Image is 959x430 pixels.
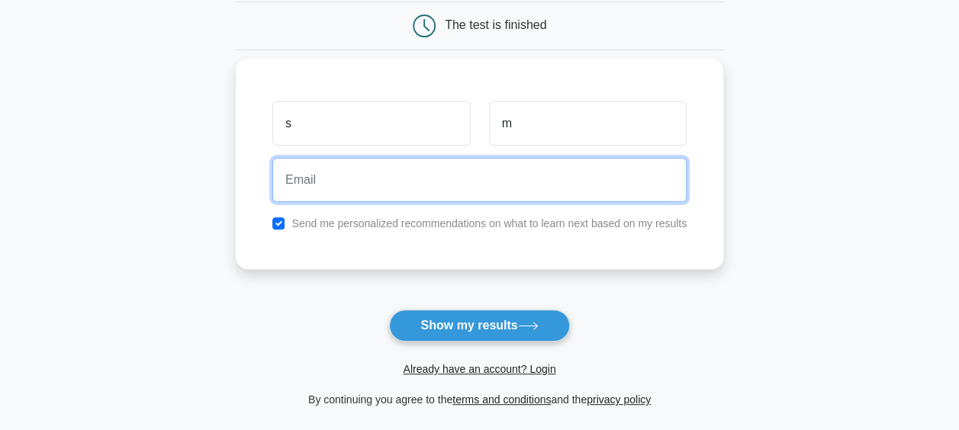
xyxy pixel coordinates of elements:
[403,363,555,375] a: Already have an account? Login
[452,393,551,406] a: terms and conditions
[227,390,732,409] div: By continuing you agree to the and the
[272,158,687,202] input: Email
[489,101,687,146] input: Last name
[587,393,651,406] a: privacy policy
[389,310,569,342] button: Show my results
[291,217,687,229] label: Send me personalized recommendations on what to learn next based on my results
[272,101,470,146] input: First name
[445,18,546,31] div: The test is finished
